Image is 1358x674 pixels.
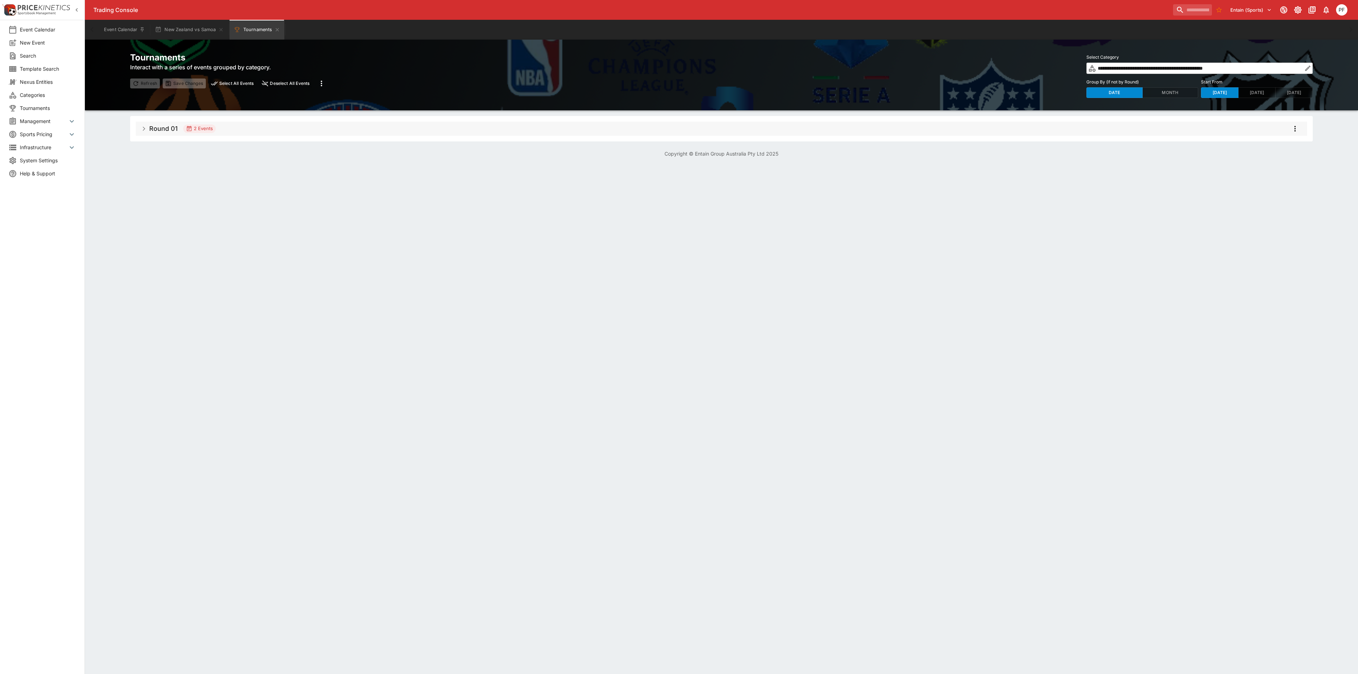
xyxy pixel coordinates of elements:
[100,20,149,40] button: Event Calendar
[20,144,68,151] span: Infrastructure
[20,117,68,125] span: Management
[1173,4,1212,16] input: search
[259,79,312,88] button: close
[20,130,68,138] span: Sports Pricing
[20,91,76,99] span: Categories
[1201,87,1313,98] div: Start From
[20,52,76,59] span: Search
[1086,77,1198,87] label: Group By (if not by Round)
[20,157,76,164] span: System Settings
[93,6,1170,14] div: Trading Console
[18,12,56,15] img: Sportsbook Management
[130,63,328,71] h6: Interact with a series of events grouped by category.
[1142,87,1199,98] button: Month
[85,150,1358,157] p: Copyright © Entain Group Australia Pty Ltd 2025
[315,77,328,90] button: more
[130,52,328,63] h2: Tournaments
[1086,87,1198,98] div: Group By (if not by Round)
[1334,2,1350,18] button: Peter Fairgrieve
[149,124,178,133] h5: Round 01
[1201,87,1238,98] button: [DATE]
[20,26,76,33] span: Event Calendar
[1320,4,1333,16] button: Notifications
[18,5,70,10] img: PriceKinetics
[20,170,76,177] span: Help & Support
[20,39,76,46] span: New Event
[1086,87,1143,98] button: Date
[186,125,213,132] div: 2 Events
[1213,4,1225,16] button: No Bookmarks
[20,104,76,112] span: Tournaments
[1289,122,1301,135] button: more
[2,3,16,17] img: PriceKinetics Logo
[136,122,1307,136] button: Round 012 Eventsmore
[1277,4,1290,16] button: Connected to PK
[20,78,76,86] span: Nexus Entities
[1201,77,1313,87] label: Start From
[20,65,76,72] span: Template Search
[1226,4,1276,16] button: Select Tenant
[1275,87,1313,98] button: [DATE]
[1086,52,1313,63] label: Select Category
[1238,87,1276,98] button: [DATE]
[209,79,257,88] button: preview
[151,20,228,40] button: New Zealand vs Samoa
[1336,4,1347,16] div: Peter Fairgrieve
[1306,4,1318,16] button: Documentation
[1292,4,1304,16] button: Toggle light/dark mode
[230,20,284,40] button: Tournaments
